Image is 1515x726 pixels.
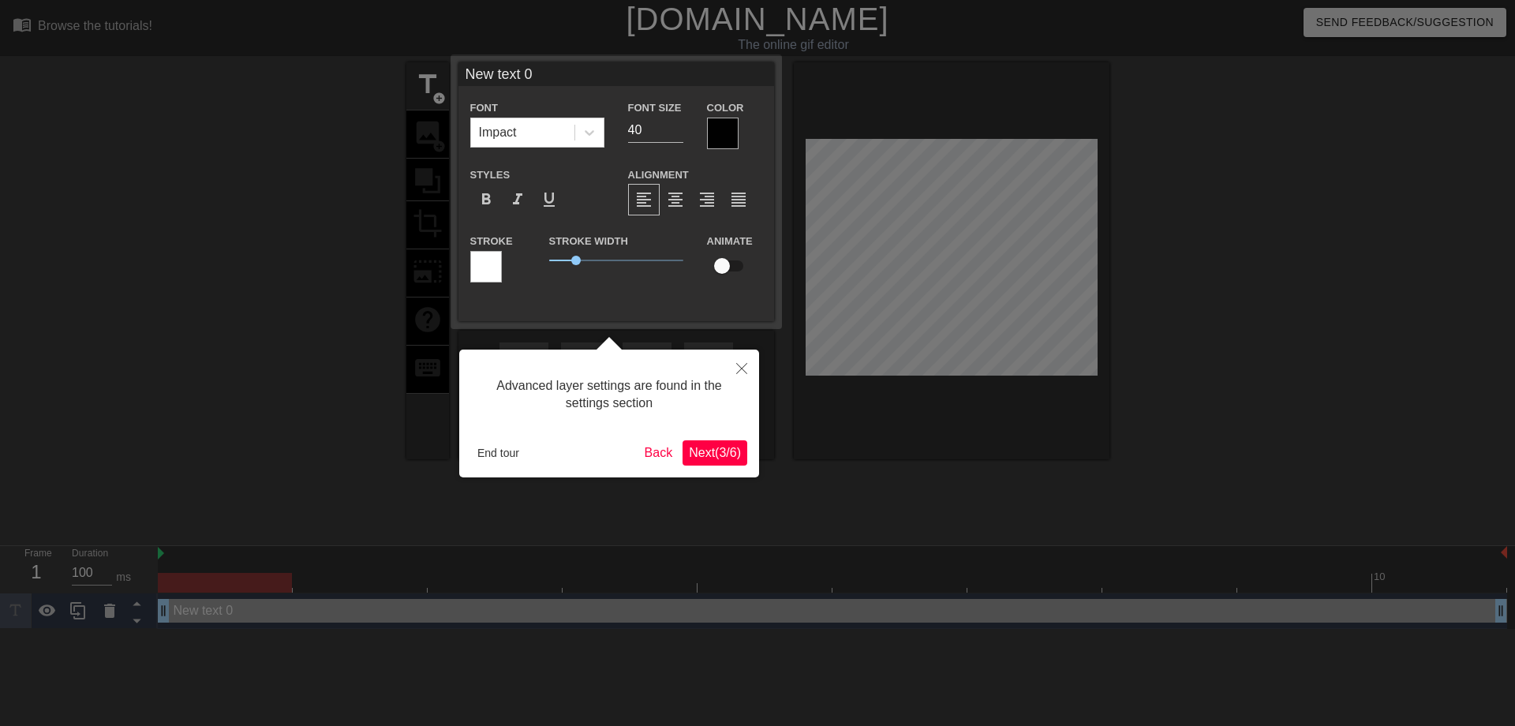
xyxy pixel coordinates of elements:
button: Next [683,440,747,466]
button: Back [638,440,679,466]
span: Next ( 3 / 6 ) [689,446,741,459]
button: Close [724,350,759,386]
div: Advanced layer settings are found in the settings section [471,361,747,428]
button: End tour [471,441,526,465]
